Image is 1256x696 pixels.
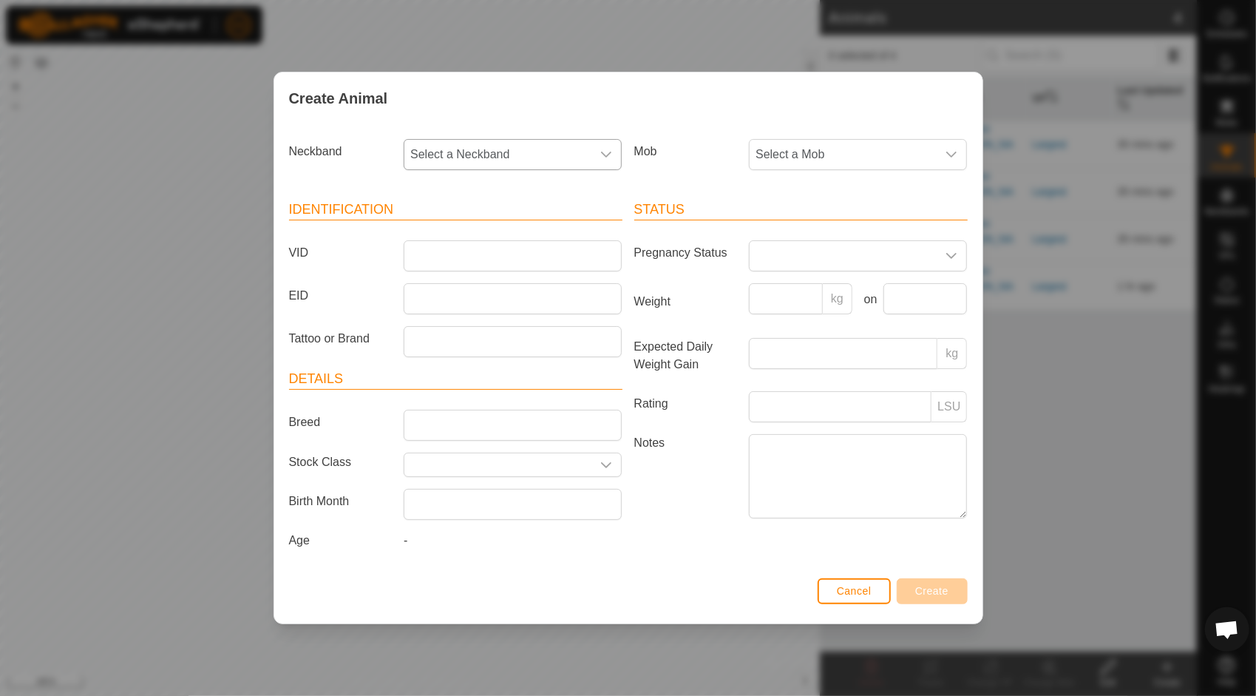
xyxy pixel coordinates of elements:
div: dropdown trigger [591,140,621,169]
label: Mob [628,139,744,164]
label: Tattoo or Brand [283,326,398,351]
span: Create [915,585,948,597]
p-inputgroup-addon: kg [937,338,967,369]
span: - [404,534,407,547]
span: Create Animal [289,87,388,109]
label: Neckband [283,139,398,164]
label: Expected Daily Weight Gain [628,338,744,374]
div: dropdown trigger [937,241,966,271]
label: Rating [628,391,744,416]
label: Birth Month [283,489,398,514]
div: dropdown trigger [937,140,966,169]
label: Breed [283,410,398,435]
header: Status [634,200,968,220]
button: Create [897,578,968,604]
label: on [858,291,877,308]
label: Notes [628,434,744,518]
div: Open chat [1205,607,1249,652]
label: VID [283,240,398,266]
label: Age [283,532,398,550]
span: Select a Neckband [404,140,591,169]
p-inputgroup-addon: kg [823,283,852,314]
button: Cancel [818,578,891,604]
header: Details [289,369,622,390]
label: EID [283,283,398,308]
span: Cancel [837,585,872,597]
label: Stock Class [283,453,398,471]
span: Select a Mob [750,140,937,169]
p-inputgroup-addon: LSU [931,391,967,422]
div: dropdown trigger [591,453,621,476]
header: Identification [289,200,622,220]
label: Weight [628,283,744,320]
label: Pregnancy Status [628,240,744,266]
